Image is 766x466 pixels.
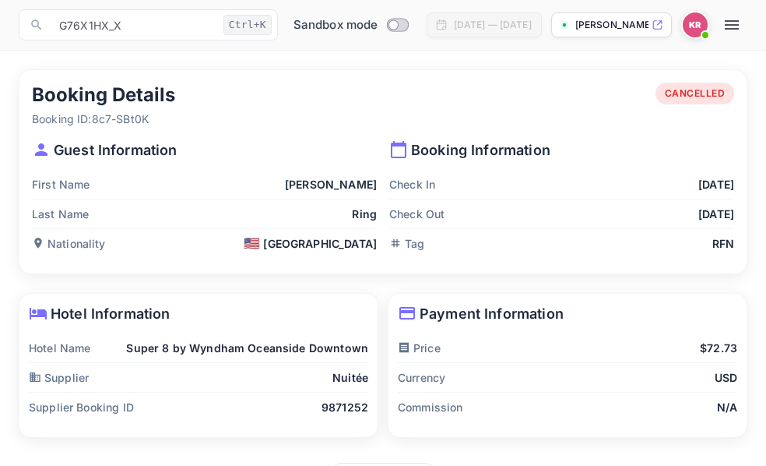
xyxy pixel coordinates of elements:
p: USD [715,369,737,386]
p: Hotel Information [29,303,368,324]
p: Hotel Name [29,340,91,356]
p: $72.73 [700,340,737,356]
p: Supplier [29,369,89,386]
div: [DATE] — [DATE] [454,18,532,32]
span: CANCELLED [655,86,735,101]
p: Check Out [389,206,444,222]
input: Search (e.g. bookings, documentation) [50,9,217,41]
p: Nationality [32,235,106,252]
p: Ring [352,206,377,222]
p: Supplier Booking ID [29,399,134,415]
p: Super 8 by Wyndham Oceanside Downtown [126,340,368,356]
p: Price [398,340,441,356]
div: Ctrl+K [223,15,272,35]
span: Sandbox mode [293,16,378,34]
p: RFN [712,235,734,252]
p: Currency [398,369,445,386]
p: N/A [717,399,737,415]
p: Booking ID: 8c7-SBt0K [32,111,175,127]
div: Switch to Production mode [287,16,414,34]
p: [PERSON_NAME] [285,176,377,192]
h5: Booking Details [32,83,175,108]
p: 9871252 [322,399,368,415]
span: 🇺🇸 [244,237,260,250]
p: Last Name [32,206,89,222]
p: Booking Information [389,139,734,161]
div: [GEOGRAPHIC_DATA] [244,235,377,252]
p: Check In [389,176,435,192]
p: Tag [389,235,424,252]
p: [PERSON_NAME]-unbrg.[PERSON_NAME]... [575,18,648,32]
p: First Name [32,176,90,192]
p: Payment Information [398,303,737,324]
p: [DATE] [698,206,734,222]
p: [DATE] [698,176,734,192]
p: Nuitée [332,369,368,386]
img: Kobus Roux [683,12,708,37]
p: Guest Information [32,139,377,161]
p: Commission [398,399,463,415]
